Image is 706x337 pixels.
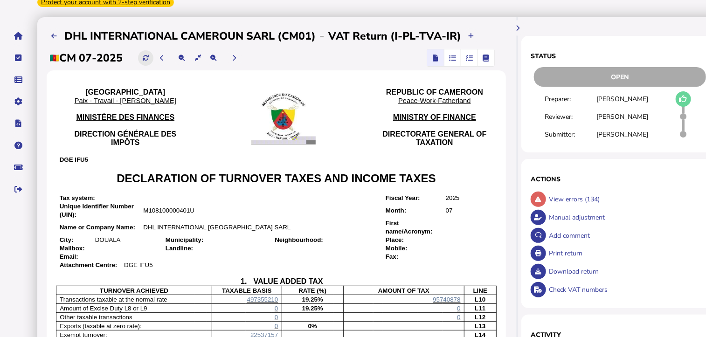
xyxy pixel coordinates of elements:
[60,245,85,252] span: Mailbox:
[328,29,461,43] h2: VAT Return (I-PL-TVA-IR)
[9,48,28,68] button: Tasks
[60,224,135,231] span: Name or Company Name:
[74,130,176,146] span: DIRECTION GÉNÉRALE DES IMPÔTS
[393,113,476,121] span: MINISTRY OF FINANCE
[50,51,123,65] h2: CM 07-2025
[298,287,326,294] span: RATE (%)
[378,287,429,294] span: AMOUNT OF TAX
[531,192,546,207] button: Show errors associated with this return.
[9,92,28,111] button: Manage settings
[117,172,436,185] span: DECLARATION OF TURNOVER TAXES AND INCOME TAXES
[545,130,596,139] div: Submitter:
[9,179,28,199] button: Sign out
[596,130,648,139] div: [PERSON_NAME]
[433,296,460,303] span: 95740878
[475,323,485,330] span: L13
[247,296,278,303] span: 497355210
[308,323,317,330] span: 0%
[190,50,206,66] button: Reset the return view
[124,261,152,268] span: DGE IFU5
[386,245,408,252] span: Mobile:
[545,95,596,103] div: Preparer:
[60,194,95,201] span: Tax system:
[596,95,648,103] div: [PERSON_NAME]
[446,207,453,214] span: 07
[50,55,59,62] img: cm.png
[398,97,471,104] span: Peace-Work-Fatherland
[444,49,461,66] mat-button-toggle: Reconcilliation view by document
[531,264,546,279] button: Download return
[302,305,323,312] span: 19.25%
[531,246,546,261] button: Open printable view of return.
[9,158,28,177] button: Raise a support ticket
[596,112,648,121] div: [PERSON_NAME]
[166,245,193,252] span: Landline:
[9,26,28,46] button: Home
[60,203,134,218] span: Unique Identifier Number (UIN):
[386,236,404,243] span: Place:
[138,50,153,66] button: Refresh data for current period
[386,194,420,201] span: Fiscal Year:
[457,314,460,321] span: 0
[510,21,525,36] button: Hide
[475,296,485,303] span: L10
[60,296,167,303] span: Transactions taxable at the normal rate
[143,207,194,214] span: M108100000401U
[473,287,487,294] span: LINE
[60,261,124,268] span: Attachment Centre:
[475,314,485,321] span: L12
[461,49,478,66] mat-button-toggle: Reconcilliation view by tax code
[275,314,278,321] span: 0
[275,236,323,243] span: Neighbourhood:
[9,136,28,155] button: Help pages
[60,156,88,163] span: DGE IFU5
[534,67,706,87] div: Open
[9,114,28,133] button: Developer hub links
[95,236,121,243] span: DOUALA
[166,236,203,243] span: Municipality:
[275,305,278,312] span: 0
[206,50,221,66] button: Make the return view larger
[60,323,142,330] span: Exports (taxable at zero rate):
[75,97,176,104] span: Paix - Travail - [PERSON_NAME]
[382,130,486,146] span: DIRECTORATE GENERAL OF TAXATION
[60,314,132,321] span: Other taxable transactions
[9,70,28,89] button: Data manager
[302,296,323,303] span: 19.25%
[227,50,242,66] button: Next period
[47,28,62,44] button: Filings list - by month
[386,207,406,214] span: Month:
[475,305,485,312] span: L11
[531,210,546,225] button: Make an adjustment to this return.
[531,228,546,243] button: Make a comment in the activity log.
[251,89,316,144] img: 2Q==
[386,88,483,96] span: REPUBLIC OF CAMEROON
[457,305,460,312] span: 0
[254,277,323,285] span: VALUE ADDED TAX
[64,29,316,43] h2: DHL INTERNATIONAL CAMEROUN SARL (CM01)
[386,253,398,260] span: Fax:
[85,88,165,96] span: [GEOGRAPHIC_DATA]
[60,236,74,243] span: City:
[316,28,328,43] div: -
[386,220,433,235] span: First name/Acronym:
[676,91,691,107] button: Mark as draft
[427,49,444,66] mat-button-toggle: Return view
[60,253,78,260] span: Email:
[100,287,168,294] span: TURNOVER ACHIEVED
[241,277,253,285] span: 1.
[76,113,174,121] span: MINISTÈRE DES FINANCES
[446,194,460,201] span: 2025
[545,112,596,121] div: Reviewer:
[464,28,479,44] button: Upload transactions
[143,224,291,231] span: DHL INTERNATIONAL [GEOGRAPHIC_DATA] SARL
[222,287,271,294] span: TAXABLE BASIS
[531,282,546,297] button: Check VAT numbers on return.
[154,50,170,66] button: Previous period
[478,49,494,66] mat-button-toggle: Ledger
[275,323,278,330] span: 0
[174,50,190,66] button: Make the return view smaller
[60,305,147,312] span: Amount of Excise Duty L8 or L9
